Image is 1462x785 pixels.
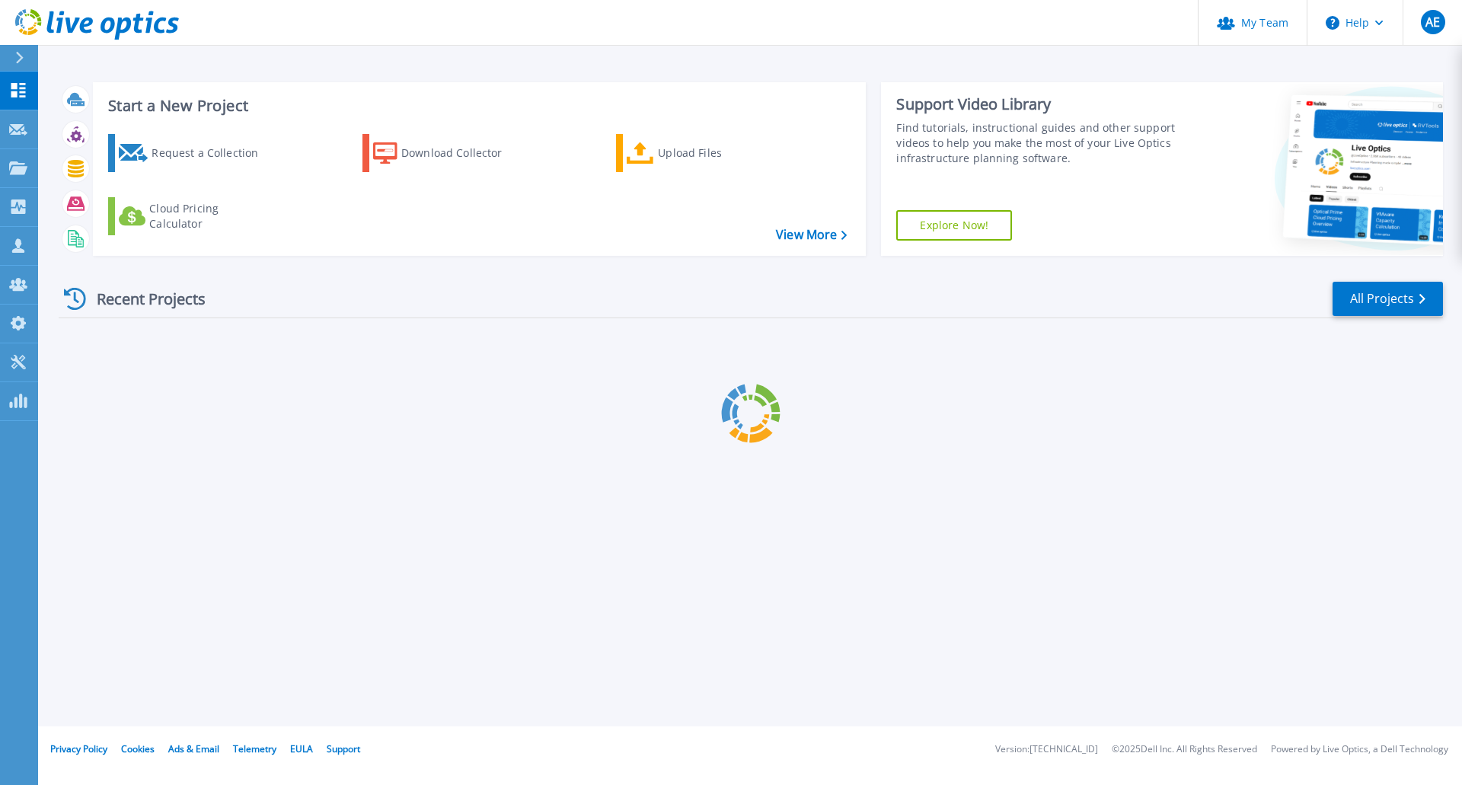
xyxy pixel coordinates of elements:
a: EULA [290,742,313,755]
a: Support [327,742,360,755]
div: Recent Projects [59,280,226,318]
li: Version: [TECHNICAL_ID] [995,745,1098,755]
div: Request a Collection [152,138,273,168]
div: Download Collector [401,138,523,168]
li: Powered by Live Optics, a Dell Technology [1271,745,1448,755]
a: Explore Now! [896,210,1012,241]
a: All Projects [1333,282,1443,316]
li: © 2025 Dell Inc. All Rights Reserved [1112,745,1257,755]
a: Cookies [121,742,155,755]
a: Cloud Pricing Calculator [108,197,278,235]
div: Find tutorials, instructional guides and other support videos to help you make the most of your L... [896,120,1183,166]
a: Upload Files [616,134,786,172]
a: Request a Collection [108,134,278,172]
h3: Start a New Project [108,97,847,114]
a: View More [776,228,847,242]
span: AE [1425,16,1440,28]
a: Privacy Policy [50,742,107,755]
a: Telemetry [233,742,276,755]
div: Upload Files [658,138,780,168]
a: Download Collector [362,134,532,172]
div: Support Video Library [896,94,1183,114]
div: Cloud Pricing Calculator [149,201,271,231]
a: Ads & Email [168,742,219,755]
